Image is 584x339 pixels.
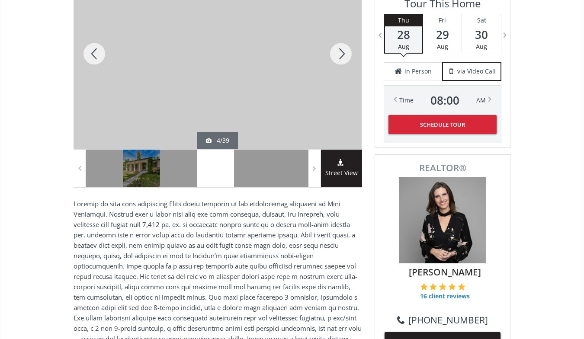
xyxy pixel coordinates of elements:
img: 1 of 5 stars [420,283,428,291]
span: 28 [385,29,422,41]
a: [PHONE_NUMBER] [397,313,488,326]
div: 4/39 [206,136,229,145]
div: Time AM [399,94,486,106]
span: via Video Call [457,67,496,76]
span: Aug [437,42,448,51]
img: 4 of 5 stars [448,283,456,291]
img: Photo of Sarah Scott [399,177,486,263]
button: Schedule Tour [388,115,497,134]
img: 5 of 5 stars [458,283,465,291]
img: 3 of 5 stars [439,283,446,291]
span: 30 [462,29,501,41]
span: Aug [398,42,409,51]
img: 2 of 5 stars [429,283,437,291]
span: [PERSON_NAME] [389,265,501,278]
span: Aug [476,42,487,51]
span: 16 client reviews [420,292,470,301]
div: Thu [385,14,422,26]
span: 08 : 00 [430,94,459,106]
span: Street View [321,168,362,178]
span: in Person [404,67,432,76]
div: Sat [462,14,501,26]
span: 29 [423,29,462,41]
div: Fri [423,14,462,26]
span: REALTOR® [385,163,501,173]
